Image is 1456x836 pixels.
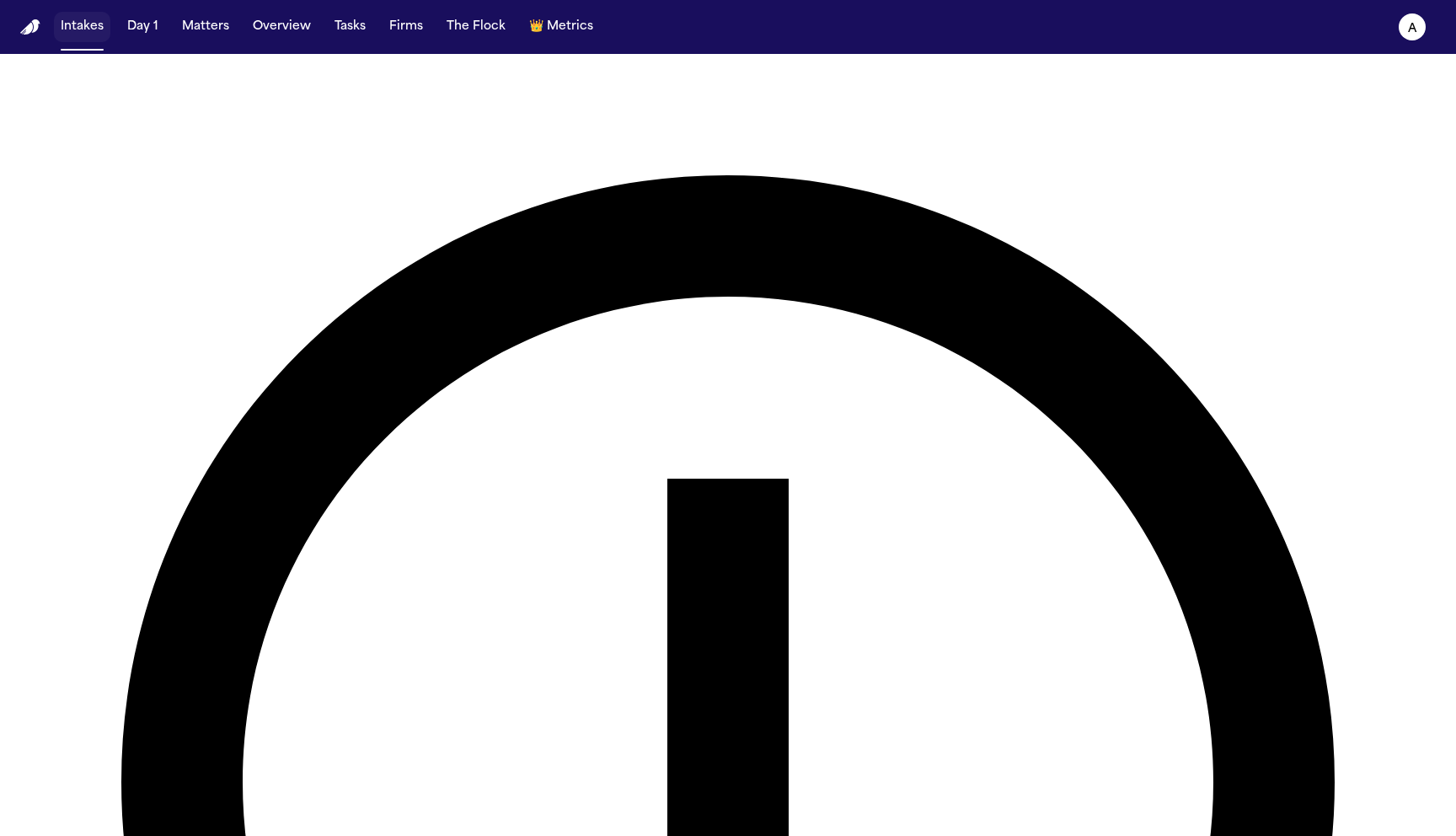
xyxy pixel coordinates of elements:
[522,12,600,42] button: crownMetrics
[120,12,165,42] button: Day 1
[20,19,40,35] img: Finch Logo
[383,12,430,42] button: Firms
[175,12,236,42] button: Matters
[20,19,40,35] a: Home
[440,12,512,42] button: The Flock
[246,12,318,42] button: Overview
[54,12,110,42] button: Intakes
[328,12,372,42] button: Tasks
